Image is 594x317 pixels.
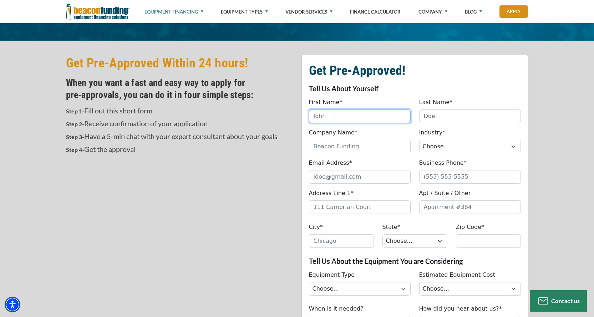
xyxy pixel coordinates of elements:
strong: Step 1- [66,108,84,114]
p: Get the approval [66,145,293,154]
input: Doe [419,109,521,123]
p: Fill out this short form [66,106,293,116]
h4: When you want a fast and easy way to apply for pre‑approvals, you can do it in four simple steps: [66,77,293,101]
label: State* [382,223,400,231]
label: First Name* [309,98,342,107]
input: Apartment #384 [419,200,521,214]
label: Company Name* [309,128,357,137]
p: Tell Us About the Equipment You are Considering [309,257,521,265]
label: Apt / Suite / Other [419,189,471,198]
input: Chicago [309,234,374,248]
label: Address Line 1* [309,189,354,198]
label: Last Name* [419,98,453,107]
label: When is it needed? [309,305,364,313]
strong: Step 2- [66,121,84,127]
div: Accessibility Menu [5,297,20,312]
input: 111 Cambrian Court [309,200,411,214]
input: John [309,109,411,123]
label: Business Phone* [419,159,467,167]
input: jdoe@gmail.com [309,170,411,184]
label: Equipment Type [309,271,355,279]
input: (555) 555-5555 [419,170,521,184]
h2: Get Pre-Approved Within 24 hours! [66,55,293,71]
h2: Get Pre-Approved! [309,62,521,79]
strong: Step 3- [66,133,84,140]
label: Zip Code* [456,223,484,231]
label: Estimated Equipment Cost [419,271,495,279]
p: Receive confirmation of your application [66,119,293,128]
iframe: The Secret to Securing Equipment Financing: Pre-Approvals [66,170,293,297]
strong: Step 4- [66,146,84,153]
p: Have a 5-min chat with your expert consultant about your goals [66,132,293,141]
input: Beacon Funding [309,140,411,153]
label: Industry* [419,128,446,137]
button: Contact us [530,290,587,312]
label: Email Address* [309,159,352,167]
p: Tell Us About Yourself [309,84,521,93]
label: City* [309,223,323,231]
a: Apply [499,5,528,18]
label: How did you hear about us?* [419,305,502,313]
span: Contact us [551,297,580,304]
